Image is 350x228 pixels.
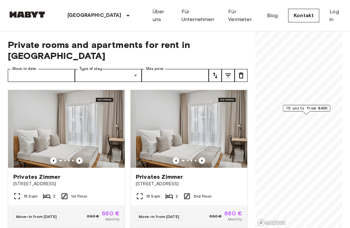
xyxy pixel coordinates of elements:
span: [STREET_ADDRESS] [136,181,242,187]
button: Previous image [173,157,179,164]
label: Max price [146,66,164,72]
a: Marketing picture of unit DE-13-001-211-001Previous imagePrevious imagePrivates Zimmer[STREET_ADD... [130,90,248,228]
a: Log in [330,8,342,23]
span: Privates Zimmer [13,173,60,181]
img: Marketing picture of unit DE-13-001-111-001 [8,90,125,168]
span: 660 € [224,211,242,216]
span: 660 € [102,211,120,216]
span: Monthly [228,216,242,222]
p: [GEOGRAPHIC_DATA] [67,12,122,19]
span: Move-in from [DATE] [139,214,179,219]
div: Map marker [283,105,331,115]
button: Previous image [199,157,205,164]
span: [STREET_ADDRESS] [13,181,120,187]
a: Blog [267,12,278,19]
span: Privates Zimmer [136,173,183,181]
button: tune [209,69,222,82]
span: 680 € [209,213,222,219]
label: Type of stay [79,66,102,72]
a: Für Unternehmen [181,8,218,23]
a: Mapbox logo [257,219,286,226]
span: 1st Floor [71,193,87,199]
button: tune [235,69,248,82]
span: 15 Sqm [146,193,160,199]
span: 2 [176,193,178,199]
span: Move-in from [DATE] [16,214,57,219]
a: Über uns [153,8,171,23]
a: Kontakt [288,9,319,22]
span: 75 units from €495 [286,105,328,111]
img: Marketing picture of unit DE-13-001-211-001 [131,90,247,168]
span: Monthly [105,216,120,222]
button: Previous image [50,157,57,164]
img: Habyt [8,11,47,18]
button: tune [222,69,235,82]
span: 2nd Floor [193,193,212,199]
input: Choose date [8,69,75,82]
span: Private rooms and apartments for rent in [GEOGRAPHIC_DATA] [8,39,248,61]
span: 680 € [87,213,99,219]
span: 2 [53,193,55,199]
a: Für Vermieter [228,8,256,23]
a: Marketing picture of unit DE-13-001-111-001Previous imagePrevious imagePrivates Zimmer[STREET_ADD... [8,90,125,228]
span: 15 Sqm [24,193,38,199]
button: Previous image [76,157,83,164]
label: Move-in date [12,66,36,72]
